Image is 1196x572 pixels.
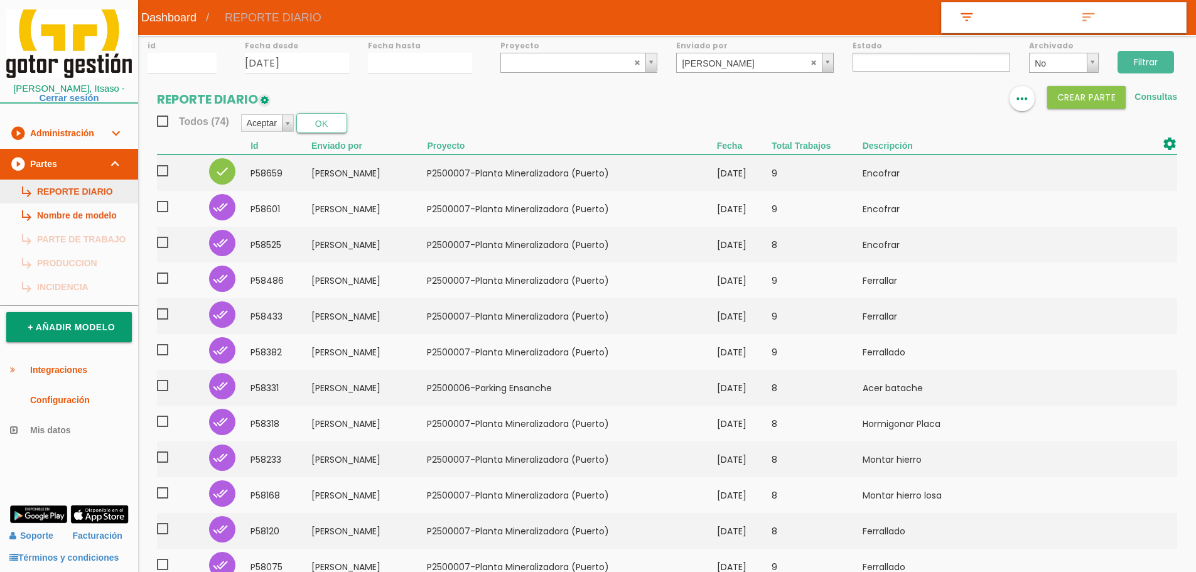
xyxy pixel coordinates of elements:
i: settings [1162,136,1177,151]
input: Filtrar [1118,51,1174,73]
td: [DATE] [717,154,772,191]
a: Soporte [9,531,53,541]
td: [DATE] [717,334,772,370]
i: more_horiz [1014,86,1030,111]
span: [PERSON_NAME] [682,53,807,73]
td: [DATE] [717,370,772,406]
a: Facturación [73,525,122,547]
td: 58382 [251,334,311,370]
label: Enviado por [676,40,834,51]
td: Encofrar [863,154,1116,191]
td: P2500006-Parking Ensanche [427,370,716,406]
td: [PERSON_NAME] [311,370,428,406]
a: filter_list [942,3,1064,33]
a: Crear PARTE [1047,92,1126,102]
img: app-store.png [70,505,129,524]
td: 58601 [251,191,311,227]
label: Proyecto [500,40,658,51]
td: P2500007-Planta Mineralizadora (Puerto) [427,406,716,441]
label: Archivado [1029,40,1098,51]
i: done_all [213,486,228,501]
td: 58525 [251,227,311,262]
td: 8 [772,406,862,441]
a: sort [1064,3,1186,33]
td: Ferrallar [863,298,1116,334]
th: Descripción [863,136,1116,154]
td: [PERSON_NAME] [311,477,428,513]
td: 58233 [251,441,311,477]
i: subdirectory_arrow_right [19,180,32,203]
td: [DATE] [717,298,772,334]
th: Fecha [717,136,772,154]
td: P2500007-Planta Mineralizadora (Puerto) [427,477,716,513]
span: No [1035,53,1081,73]
td: P2500007-Planta Mineralizadora (Puerto) [427,227,716,262]
span: Aceptar [247,115,277,131]
td: [PERSON_NAME] [311,191,428,227]
td: [DATE] [717,406,772,441]
td: [DATE] [717,227,772,262]
td: 58120 [251,513,311,549]
td: 9 [772,298,862,334]
a: Cerrar sesión [40,93,99,103]
td: Hormigonar Placa [863,406,1116,441]
td: [PERSON_NAME] [311,334,428,370]
i: check [215,164,230,179]
th: Id [251,136,311,154]
i: subdirectory_arrow_right [19,227,32,251]
td: P2500007-Planta Mineralizadora (Puerto) [427,334,716,370]
td: [PERSON_NAME] [311,298,428,334]
i: expand_more [108,118,123,148]
i: done_all [213,271,228,286]
td: Ferrallar [863,262,1116,298]
td: [PERSON_NAME] [311,262,428,298]
i: subdirectory_arrow_right [19,275,32,299]
i: done_all [213,343,228,358]
td: 9 [772,191,862,227]
span: REPORTE DIARIO [215,2,331,33]
td: [PERSON_NAME] [311,406,428,441]
button: OK [296,113,347,133]
td: [DATE] [717,477,772,513]
label: id [148,40,217,51]
td: [PERSON_NAME] [311,227,428,262]
td: P2500007-Planta Mineralizadora (Puerto) [427,441,716,477]
i: play_circle_filled [10,149,25,179]
i: done_all [213,450,228,465]
td: Acer batache [863,370,1116,406]
td: [DATE] [717,191,772,227]
td: 58318 [251,406,311,441]
td: Ferrallado [863,334,1116,370]
i: sort [1079,9,1099,26]
a: Aceptar [242,115,293,131]
label: Estado [853,40,1010,51]
td: 58168 [251,477,311,513]
i: expand_more [108,149,123,179]
i: done_all [213,414,228,429]
td: [PERSON_NAME] [311,441,428,477]
th: Proyecto [427,136,716,154]
td: 58331 [251,370,311,406]
a: + Añadir modelo [6,312,132,342]
td: 9 [772,262,862,298]
img: itcons-logo [6,9,132,78]
td: 8 [772,441,862,477]
td: [DATE] [717,513,772,549]
td: 58433 [251,298,311,334]
i: done_all [213,235,228,251]
label: Fecha hasta [368,40,472,51]
i: done_all [213,307,228,322]
td: 58486 [251,262,311,298]
td: 8 [772,370,862,406]
label: Fecha desde [245,40,349,51]
i: play_circle_filled [10,118,25,148]
img: google-play.png [9,505,68,524]
td: P2500007-Planta Mineralizadora (Puerto) [427,191,716,227]
td: P2500007-Planta Mineralizadora (Puerto) [427,513,716,549]
button: Crear PARTE [1047,86,1126,109]
td: Ferrallado [863,513,1116,549]
td: Encofrar [863,227,1116,262]
h2: REPORTE DIARIO [157,92,271,106]
td: 9 [772,154,862,191]
td: P2500007-Planta Mineralizadora (Puerto) [427,262,716,298]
